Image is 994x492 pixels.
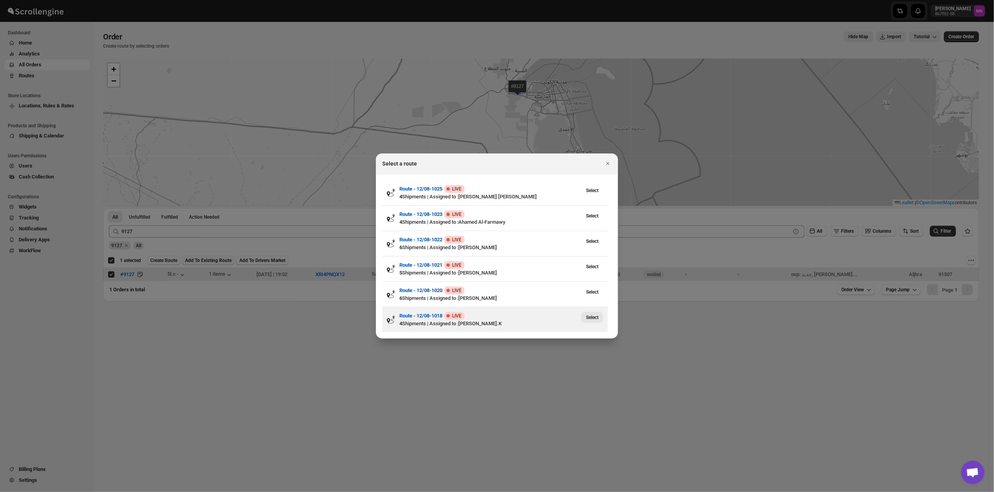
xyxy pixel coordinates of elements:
button: View Route - 12/08-1025’s latest order [581,185,603,196]
b: 6 [399,244,402,250]
span: Select [586,314,599,321]
div: Shipments | Assigned to : [PERSON_NAME] [399,244,581,251]
button: View Route - 12/08-1022’s latest order [581,236,603,247]
span: Select [586,264,599,270]
b: 5 [399,270,402,276]
div: Shipments | Assigned to : [PERSON_NAME] [PERSON_NAME] [399,193,581,201]
span: LIVE [452,287,461,294]
div: Shipments | Assigned to : Ahamed Al-Farmawy [399,218,581,226]
div: Shipments | Assigned to : [PERSON_NAME].K [399,320,581,328]
span: Select [586,187,599,194]
div: Shipments | Assigned to : [PERSON_NAME] [399,294,581,302]
button: Route - 12/08-1020 [399,287,442,294]
button: Route - 12/08-1025 [399,185,442,193]
button: Route - 12/08-1023 [399,210,442,218]
b: 6 [399,295,402,301]
div: Shipments | Assigned to : [PERSON_NAME] [399,269,581,277]
span: Select [586,213,599,219]
b: 4 [399,219,402,225]
span: Select [586,289,599,295]
button: Close [602,158,613,169]
span: LIVE [452,237,461,243]
span: LIVE [452,186,461,192]
button: Route - 12/08-1018 [399,312,442,320]
button: Route - 12/08-1022 [399,236,442,244]
button: View Route - 12/08-1023’s latest order [581,210,603,221]
button: View Route - 12/08-1018’s latest order [581,312,603,323]
span: LIVE [452,211,461,217]
a: دردشة مفتوحة [961,461,985,484]
button: Route - 12/08-1021 [399,261,442,269]
button: View Route - 12/08-1021’s latest order [581,261,603,272]
button: View Route - 12/08-1020’s latest order [581,287,603,298]
b: 4 [399,194,402,200]
b: 4 [399,321,402,326]
span: LIVE [452,313,461,319]
span: Select [586,238,599,244]
span: LIVE [452,262,461,268]
h2: Select a route [382,160,417,168]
